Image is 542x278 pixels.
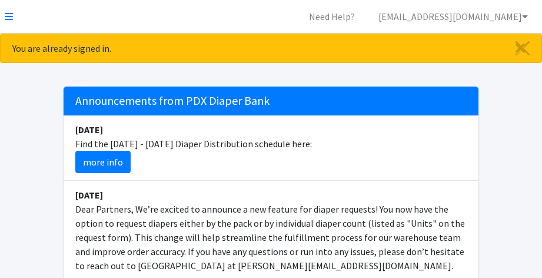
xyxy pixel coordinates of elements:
strong: [DATE] [75,189,103,201]
a: [EMAIL_ADDRESS][DOMAIN_NAME] [369,5,537,28]
a: more info [75,151,131,173]
strong: [DATE] [75,124,103,135]
a: Need Help? [300,5,364,28]
h5: Announcements from PDX Diaper Bank [64,87,478,115]
a: Close [504,34,541,62]
li: Find the [DATE] - [DATE] Diaper Distribution schedule here: [64,115,478,181]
